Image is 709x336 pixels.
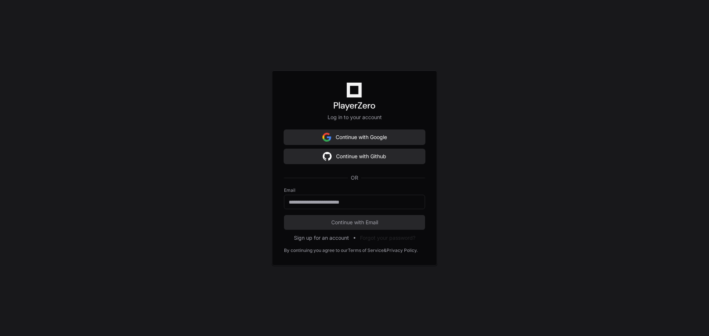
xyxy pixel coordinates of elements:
[284,219,425,226] span: Continue with Email
[348,247,384,253] a: Terms of Service
[322,130,331,145] img: Sign in with google
[284,114,425,121] p: Log in to your account
[284,247,348,253] div: By continuing you agree to our
[284,149,425,164] button: Continue with Github
[360,234,415,242] button: Forgot your password?
[284,130,425,145] button: Continue with Google
[348,174,361,181] span: OR
[294,234,349,242] button: Sign up for an account
[284,215,425,230] button: Continue with Email
[387,247,418,253] a: Privacy Policy.
[384,247,387,253] div: &
[284,187,425,193] label: Email
[323,149,332,164] img: Sign in with google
